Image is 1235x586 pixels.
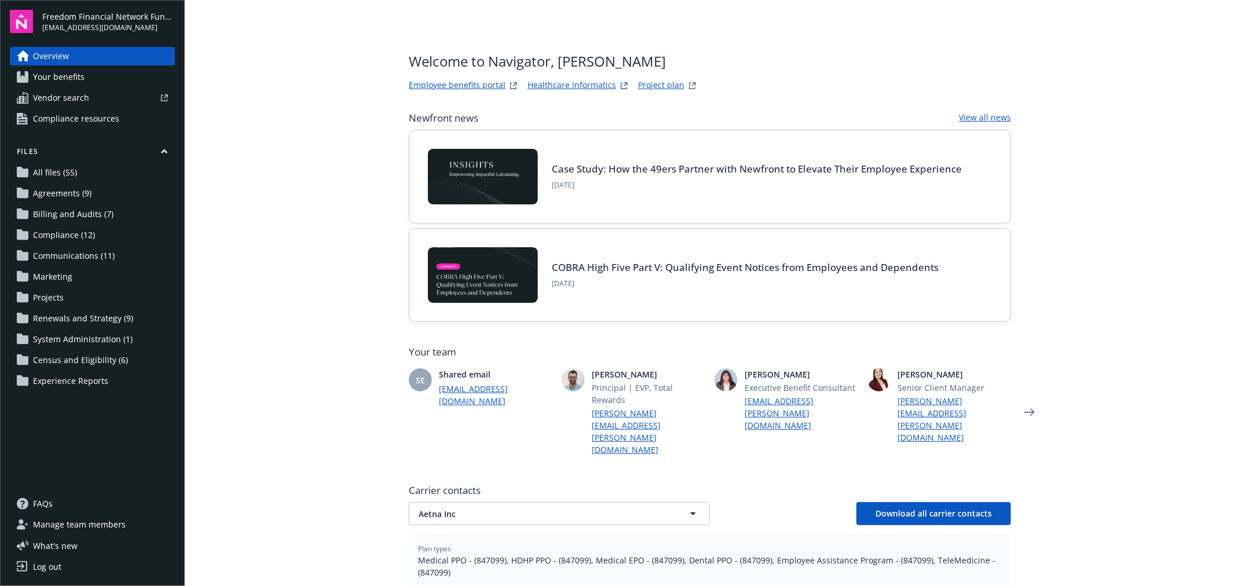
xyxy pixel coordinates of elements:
a: System Administration (1) [10,330,175,349]
span: Billing and Audits (7) [33,205,113,224]
span: Overview [33,47,69,65]
a: Overview [10,47,175,65]
a: Census and Eligibility (6) [10,351,175,369]
span: All files (55) [33,163,77,182]
span: [PERSON_NAME] [592,368,705,380]
span: Communications (11) [33,247,115,265]
a: Projects [10,288,175,307]
img: photo [714,368,738,391]
a: [EMAIL_ADDRESS][DOMAIN_NAME] [439,383,552,407]
a: projectPlanWebsite [686,79,699,93]
img: navigator-logo.svg [10,10,33,33]
span: System Administration (1) [33,330,133,349]
span: Compliance resources [33,109,119,128]
a: Employee benefits portal [409,79,505,93]
span: [EMAIL_ADDRESS][DOMAIN_NAME] [42,23,175,33]
a: Compliance resources [10,109,175,128]
a: Vendor search [10,89,175,107]
span: Renewals and Strategy (9) [33,309,133,328]
span: SE [416,374,425,386]
span: Senior Client Manager [897,382,1011,394]
a: Next [1020,403,1039,422]
span: Your team [409,345,1011,359]
img: photo [562,368,585,391]
span: Vendor search [33,89,89,107]
img: Card Image - INSIGHTS copy.png [428,149,538,204]
span: Principal | EVP, Total Rewards [592,382,705,406]
span: Newfront news [409,111,478,125]
img: photo [867,368,890,391]
a: Healthcare Informatics [527,79,616,93]
a: striveWebsite [507,79,521,93]
a: [PERSON_NAME][EMAIL_ADDRESS][PERSON_NAME][DOMAIN_NAME] [592,407,705,456]
span: Experience Reports [33,372,108,390]
span: [DATE] [552,180,962,191]
span: Executive Benefit Consultant [745,382,858,394]
a: Communications (11) [10,247,175,265]
a: [PERSON_NAME][EMAIL_ADDRESS][PERSON_NAME][DOMAIN_NAME] [897,395,1011,444]
a: [EMAIL_ADDRESS][PERSON_NAME][DOMAIN_NAME] [745,395,858,431]
a: COBRA High Five Part V: Qualifying Event Notices from Employees and Dependents [552,261,939,274]
span: [PERSON_NAME] [897,368,1011,380]
a: Your benefits [10,68,175,86]
img: BLOG-Card Image - Compliance - COBRA High Five Pt 5 - 09-11-25.jpg [428,247,538,303]
a: Project plan [638,79,684,93]
a: Renewals and Strategy (9) [10,309,175,328]
span: Projects [33,288,64,307]
span: Census and Eligibility (6) [33,351,128,369]
span: Welcome to Navigator , [PERSON_NAME] [409,51,699,72]
span: Agreements (9) [33,184,91,203]
button: Freedom Financial Network Funding, LLC[EMAIL_ADDRESS][DOMAIN_NAME] [42,10,175,33]
a: Compliance (12) [10,226,175,244]
a: Case Study: How the 49ers Partner with Newfront to Elevate Their Employee Experience [552,162,962,175]
span: Compliance (12) [33,226,95,244]
a: Agreements (9) [10,184,175,203]
a: All files (55) [10,163,175,182]
button: Files [10,146,175,161]
span: [DATE] [552,279,939,289]
span: [PERSON_NAME] [745,368,858,380]
span: Freedom Financial Network Funding, LLC [42,10,175,23]
a: springbukWebsite [617,79,631,93]
span: Marketing [33,268,72,286]
a: Experience Reports [10,372,175,390]
a: Billing and Audits (7) [10,205,175,224]
a: View all news [959,111,1011,125]
span: Shared email [439,368,552,380]
span: Your benefits [33,68,85,86]
a: Marketing [10,268,175,286]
